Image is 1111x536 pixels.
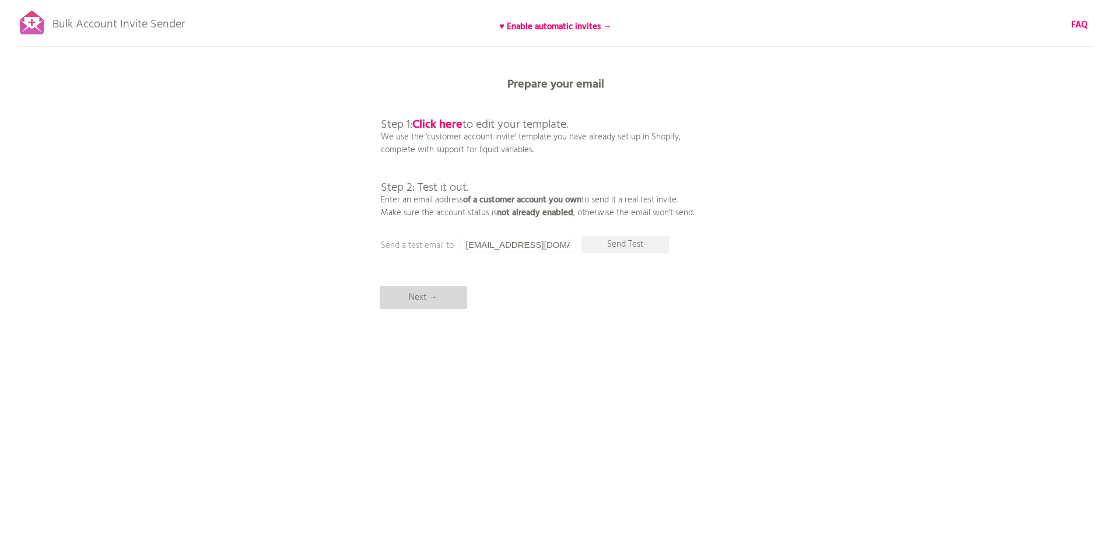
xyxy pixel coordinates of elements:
[1071,18,1088,32] b: FAQ
[412,115,462,134] a: Click here
[380,286,467,309] p: Next →
[507,75,604,94] b: Prepare your email
[463,193,581,207] b: of a customer account you own
[1071,19,1088,31] a: FAQ
[497,206,573,220] b: not already enabled
[381,115,568,134] span: Step 1: to edit your template.
[52,7,185,36] p: Bulk Account Invite Sender
[581,236,669,253] p: Send Test
[381,93,694,219] p: We use the 'customer account invite' template you have already set up in Shopify, complete with s...
[381,178,468,197] span: Step 2: Test it out.
[499,20,612,34] b: ♥ Enable automatic invites →
[381,239,614,252] p: Send a test email to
